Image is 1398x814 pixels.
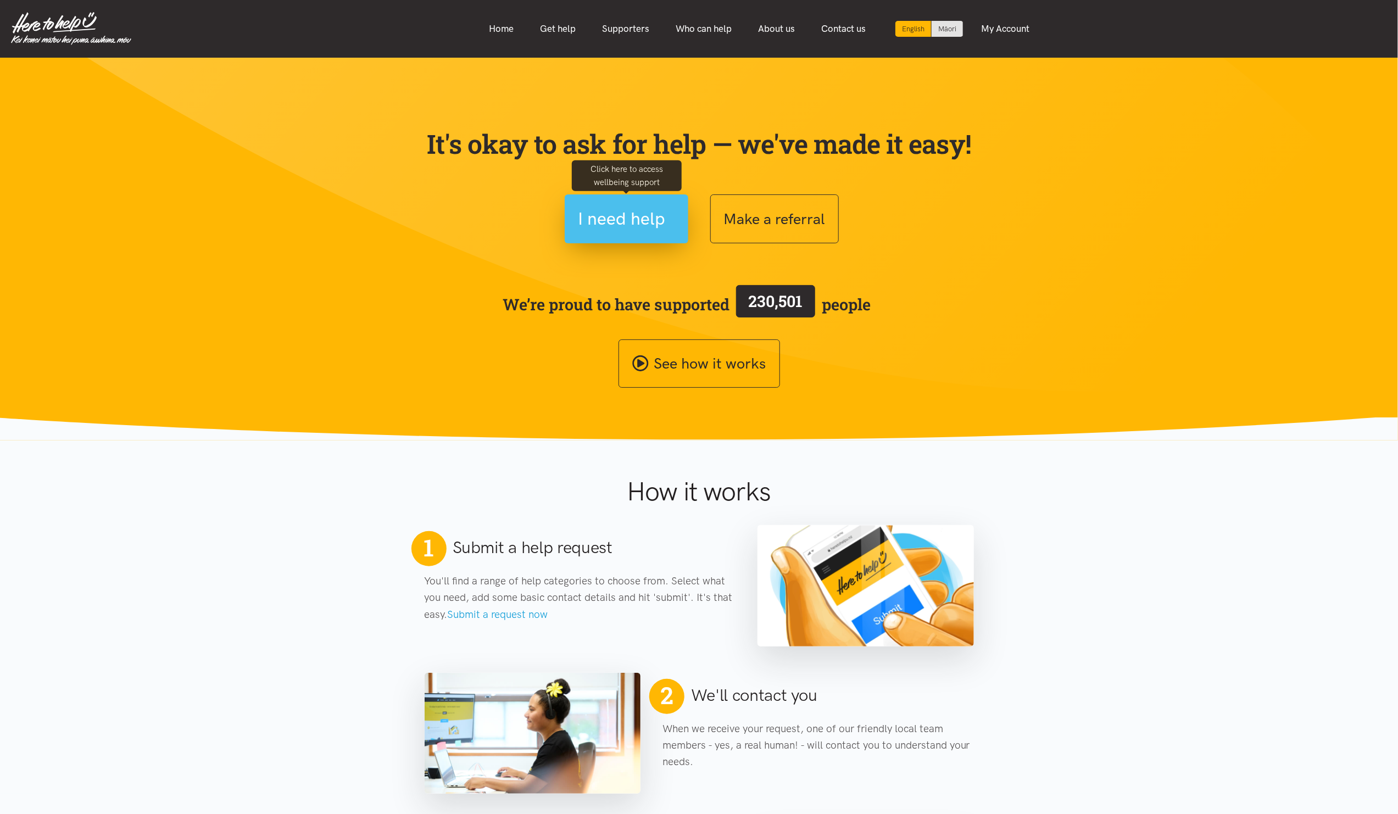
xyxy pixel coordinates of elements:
[619,339,780,388] a: See how it works
[565,194,688,243] button: I need help
[662,721,974,771] p: When we receive your request, one of our friendly local team members - yes, a real human! - will ...
[578,205,666,233] span: I need help
[895,21,963,37] div: Language toggle
[729,283,822,326] a: 230,501
[662,17,745,41] a: Who can help
[424,533,433,562] span: 1
[503,283,871,326] span: We’re proud to have supported people
[425,573,736,623] p: You'll find a range of help categories to choose from. Select what you need, add some basic conta...
[656,677,677,714] span: 2
[476,17,527,41] a: Home
[520,476,878,508] h1: How it works
[527,17,589,41] a: Get help
[691,684,817,707] h2: We'll contact you
[710,194,839,243] button: Make a referral
[932,21,963,37] a: Switch to Te Reo Māori
[968,17,1043,41] a: My Account
[425,128,974,160] p: It's okay to ask for help — we've made it easy!
[895,21,932,37] div: Current language
[589,17,662,41] a: Supporters
[808,17,879,41] a: Contact us
[572,160,682,191] div: Click here to access wellbeing support
[11,12,131,45] img: Home
[745,17,808,41] a: About us
[448,608,548,621] a: Submit a request now
[749,291,803,311] span: 230,501
[453,536,613,559] h2: Submit a help request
